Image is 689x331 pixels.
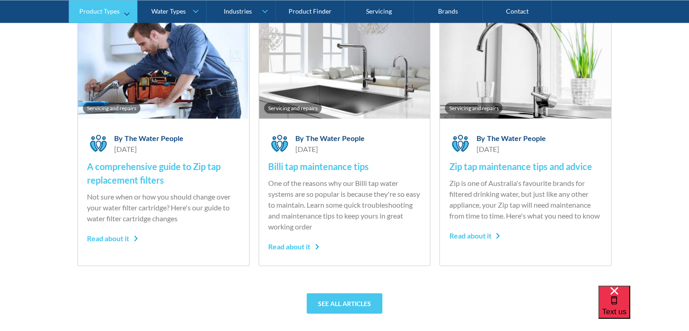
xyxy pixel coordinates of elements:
[487,134,545,142] div: The Water People
[114,134,123,142] div: By
[87,105,136,112] div: Servicing and repairs
[268,105,318,112] div: Servicing and repairs
[77,19,250,266] a: Servicing and repairsByThe Water People[DATE]A comprehensive guide to Zip tap replacement filters...
[476,134,485,142] div: By
[268,178,421,232] p: One of the reasons why our Billi tap water systems are so popular is because they're so easy to m...
[476,144,545,155] div: [DATE]
[114,144,183,155] div: [DATE]
[439,19,612,266] a: Servicing and repairsByThe Water People[DATE]Zip tap maintenance tips and adviceZip is one of Aus...
[449,160,602,173] h4: Zip tap maintenance tips and advice
[307,293,382,314] a: See all articles
[87,191,240,224] p: Not sure when or how you should change over your water filter cartridge? Here's our guide to wate...
[295,134,304,142] div: By
[87,233,138,244] div: Read about it
[598,286,689,331] iframe: podium webchat widget bubble
[151,7,186,15] div: Water Types
[268,160,421,173] h4: Billi tap maintenance tips
[295,144,365,155] div: [DATE]
[223,7,251,15] div: Industries
[449,178,602,221] p: Zip is one of Australia's favourite brands for filtered drinking water, but just like any other a...
[449,105,498,112] div: Servicing and repairs
[79,7,120,15] div: Product Types
[125,134,183,142] div: The Water People
[306,134,365,142] div: The Water People
[449,230,500,241] div: Read about it
[87,160,240,187] h4: A comprehensive guide to Zip tap replacement filters
[259,19,431,266] a: Servicing and repairsByThe Water People[DATE]Billi tap maintenance tipsOne of the reasons why our...
[268,241,319,252] div: Read about it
